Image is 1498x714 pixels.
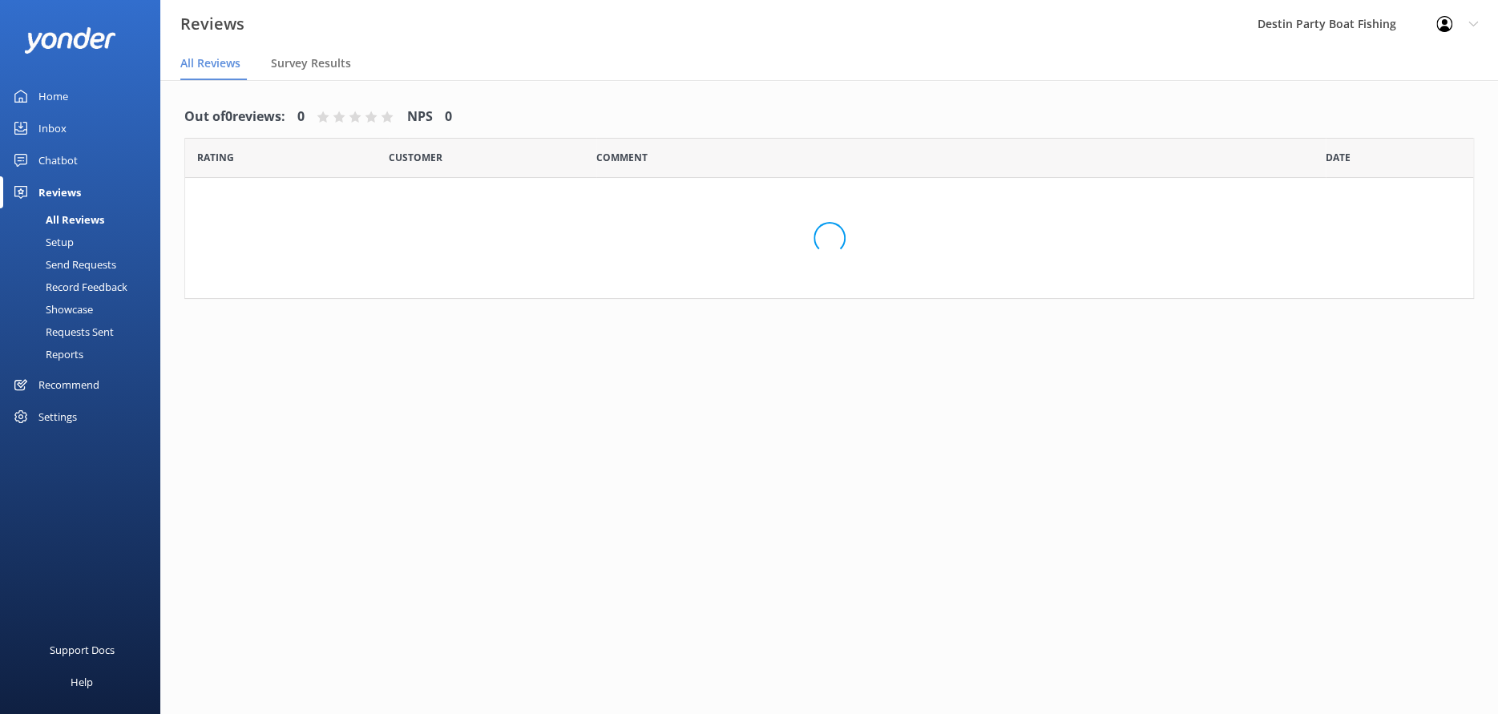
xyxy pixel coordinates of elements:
div: Help [71,666,93,698]
h4: 0 [297,107,305,127]
div: Send Requests [10,253,116,276]
div: Requests Sent [10,321,114,343]
a: Reports [10,343,160,365]
div: Settings [38,401,77,433]
a: Setup [10,231,160,253]
div: Reports [10,343,83,365]
a: Requests Sent [10,321,160,343]
h4: NPS [407,107,433,127]
div: Reviews [38,176,81,208]
img: yonder-white-logo.png [24,27,116,54]
h4: Out of 0 reviews: [184,107,285,127]
span: Date [197,150,234,165]
div: All Reviews [10,208,104,231]
a: Send Requests [10,253,160,276]
span: Question [596,150,648,165]
div: Home [38,80,68,112]
div: Record Feedback [10,276,127,298]
h3: Reviews [180,11,244,37]
span: Date [389,150,442,165]
div: Setup [10,231,74,253]
a: Showcase [10,298,160,321]
div: Chatbot [38,144,78,176]
span: Date [1326,150,1351,165]
a: Record Feedback [10,276,160,298]
div: Inbox [38,112,67,144]
div: Support Docs [50,634,115,666]
div: Recommend [38,369,99,401]
h4: 0 [445,107,452,127]
span: Survey Results [271,55,351,71]
span: All Reviews [180,55,240,71]
a: All Reviews [10,208,160,231]
div: Showcase [10,298,93,321]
